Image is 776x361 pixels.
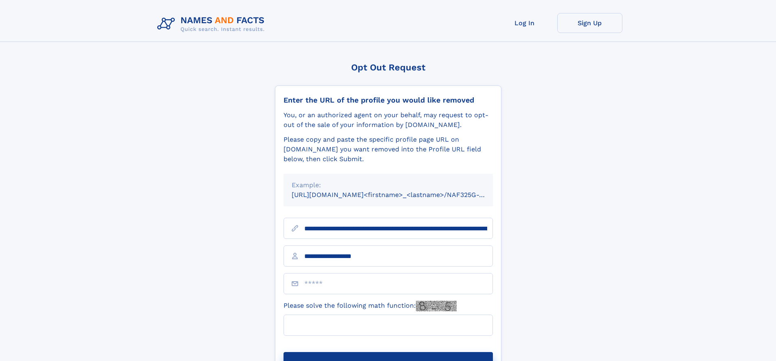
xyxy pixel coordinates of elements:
[492,13,557,33] a: Log In
[284,110,493,130] div: You, or an authorized agent on your behalf, may request to opt-out of the sale of your informatio...
[557,13,622,33] a: Sign Up
[154,13,271,35] img: Logo Names and Facts
[292,180,485,190] div: Example:
[284,301,457,311] label: Please solve the following math function:
[275,62,501,72] div: Opt Out Request
[284,135,493,164] div: Please copy and paste the specific profile page URL on [DOMAIN_NAME] you want removed into the Pr...
[284,96,493,105] div: Enter the URL of the profile you would like removed
[292,191,508,199] small: [URL][DOMAIN_NAME]<firstname>_<lastname>/NAF325G-xxxxxxxx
